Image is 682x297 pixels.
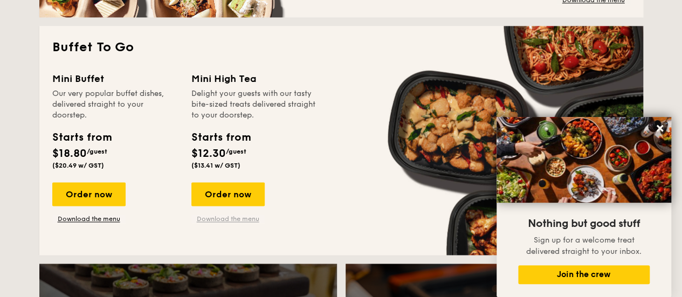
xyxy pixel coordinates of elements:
[651,120,669,137] button: Close
[191,88,318,121] div: Delight your guests with our tasty bite-sized treats delivered straight to your doorstep.
[526,236,642,256] span: Sign up for a welcome treat delivered straight to your inbox.
[191,71,318,86] div: Mini High Tea
[52,162,104,169] span: ($20.49 w/ GST)
[191,147,226,160] span: $12.30
[52,71,178,86] div: Mini Buffet
[191,162,240,169] span: ($13.41 w/ GST)
[518,265,650,284] button: Join the crew
[191,215,265,223] a: Download the menu
[191,182,265,206] div: Order now
[528,217,640,230] span: Nothing but good stuff
[191,129,250,146] div: Starts from
[52,88,178,121] div: Our very popular buffet dishes, delivered straight to your doorstep.
[52,39,630,56] h2: Buffet To Go
[87,148,107,155] span: /guest
[226,148,246,155] span: /guest
[52,215,126,223] a: Download the menu
[497,117,671,203] img: DSC07876-Edit02-Large.jpeg
[52,129,111,146] div: Starts from
[52,182,126,206] div: Order now
[52,147,87,160] span: $18.80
